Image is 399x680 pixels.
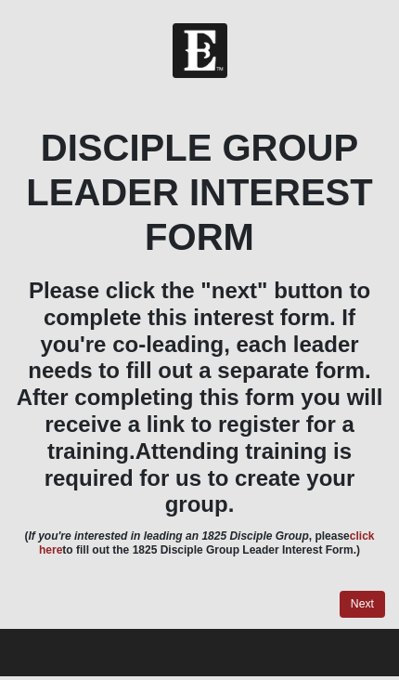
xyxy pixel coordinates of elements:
a: click here [39,530,375,556]
b: DISCIPLE GROUP LEADER INTEREST FORM [26,127,372,257]
a: Next [340,591,385,618]
span: Attending training is required for us to create your group. [45,438,355,517]
img: Church of Eleven22 Logo [173,23,227,78]
h3: Please click the "next" button to complete this interest form. If you're co-leading, each leader ... [14,278,385,518]
h6: ( , please to fill out the 1825 Disciple Group Leader Interest Form.) [14,530,385,556]
i: If you're interested in leading an 1825 Disciple Group [28,530,308,543]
